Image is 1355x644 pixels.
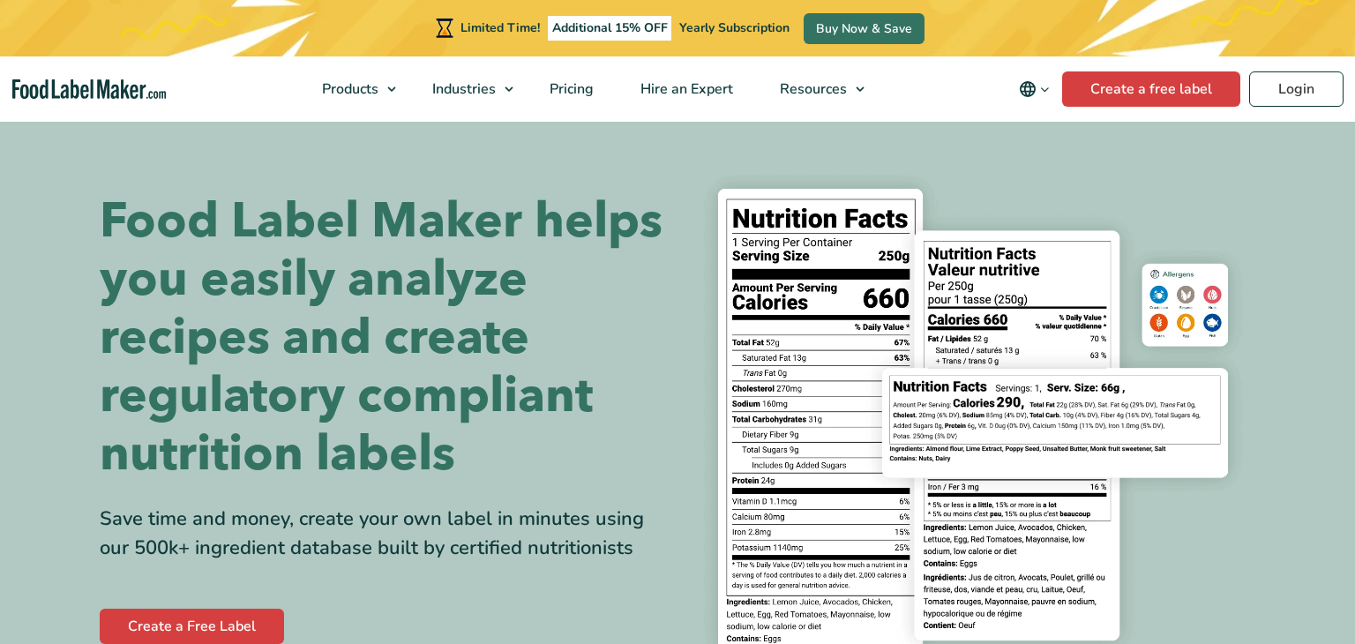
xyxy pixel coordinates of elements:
a: Create a free label [1062,71,1240,107]
span: Hire an Expert [635,79,735,99]
a: Buy Now & Save [804,13,925,44]
span: Limited Time! [460,19,540,36]
a: Login [1249,71,1344,107]
a: Hire an Expert [618,56,752,122]
div: Save time and money, create your own label in minutes using our 500k+ ingredient database built b... [100,505,664,563]
span: Additional 15% OFF [548,16,672,41]
span: Resources [775,79,849,99]
span: Pricing [544,79,595,99]
button: Change language [1007,71,1062,107]
a: Pricing [527,56,613,122]
h1: Food Label Maker helps you easily analyze recipes and create regulatory compliant nutrition labels [100,192,664,483]
span: Yearly Subscription [679,19,790,36]
a: Create a Free Label [100,609,284,644]
a: Resources [757,56,873,122]
span: Products [317,79,380,99]
span: Industries [427,79,498,99]
a: Industries [409,56,522,122]
a: Food Label Maker homepage [12,79,167,100]
a: Products [299,56,405,122]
